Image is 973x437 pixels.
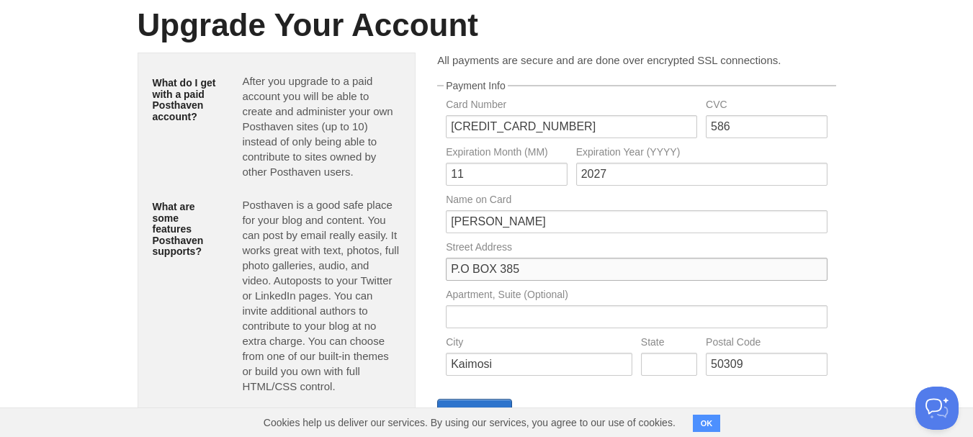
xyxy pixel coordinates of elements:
label: Postal Code [706,337,827,351]
label: CVC [706,99,827,113]
h5: What are some features Posthaven supports? [153,202,221,257]
p: All payments are secure and are done over encrypted SSL connections. [437,53,835,68]
h1: Upgrade Your Account [138,8,836,42]
legend: Payment Info [444,81,508,91]
label: Street Address [446,242,827,256]
h5: What do I get with a paid Posthaven account? [153,78,221,122]
p: Posthaven is a good safe place for your blog and content. You can post by email really easily. It... [242,197,400,394]
label: City [446,337,632,351]
label: Card Number [446,99,697,113]
label: Expiration Month (MM) [446,147,567,161]
span: Cookies help us deliver our services. By using our services, you agree to our use of cookies. [249,408,690,437]
p: After you upgrade to a paid account you will be able to create and administer your own Posthaven ... [242,73,400,179]
a: Cancel [515,406,547,418]
label: Apartment, Suite (Optional) [446,289,827,303]
iframe: Help Scout Beacon - Open [915,387,959,430]
label: Expiration Year (YYYY) [576,147,828,161]
input: Upgrade! [437,399,511,425]
button: OK [693,415,721,432]
label: Name on Card [446,194,827,208]
label: State [641,337,697,351]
